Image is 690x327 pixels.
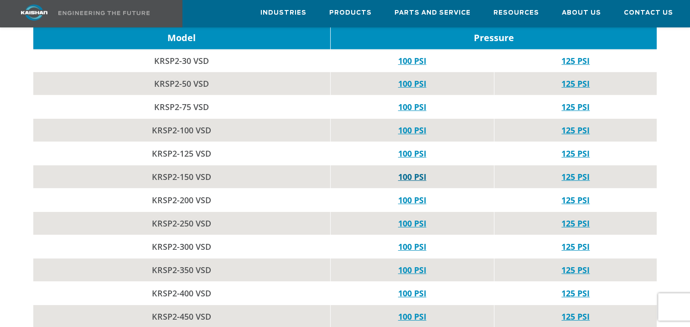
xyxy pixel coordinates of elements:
[329,0,372,25] a: Products
[398,55,426,66] a: 100 PSI
[561,264,590,275] a: 125 PSI
[33,189,331,212] td: KRSP2-200 VSD
[33,95,331,119] td: KRSP2-75 VSD
[33,165,331,189] td: KRSP2-150 VSD
[394,0,471,25] a: Parts and Service
[398,218,426,229] a: 100 PSI
[561,125,590,136] a: 125 PSI
[260,8,306,18] span: Industries
[33,212,331,235] td: KRSP2-250 VSD
[561,78,590,89] a: 125 PSI
[561,101,590,112] a: 125 PSI
[398,195,426,206] a: 100 PSI
[561,55,590,66] a: 125 PSI
[398,171,426,182] a: 100 PSI
[561,171,590,182] a: 125 PSI
[561,218,590,229] a: 125 PSI
[561,311,590,322] a: 125 PSI
[493,8,539,18] span: Resources
[562,0,601,25] a: About Us
[561,288,590,299] a: 125 PSI
[58,11,150,15] img: Engineering the future
[33,72,331,95] td: KRSP2-50 VSD
[398,78,426,89] a: 100 PSI
[398,125,426,136] a: 100 PSI
[33,26,331,49] td: Model
[624,8,673,18] span: Contact Us
[561,195,590,206] a: 125 PSI
[398,101,426,112] a: 100 PSI
[33,235,331,258] td: KRSP2-300 VSD
[398,264,426,275] a: 100 PSI
[398,311,426,322] a: 100 PSI
[329,8,372,18] span: Products
[561,241,590,252] a: 125 PSI
[260,0,306,25] a: Industries
[33,282,331,305] td: KRSP2-400 VSD
[33,142,331,165] td: KRSP2-125 VSD
[398,148,426,159] a: 100 PSI
[394,8,471,18] span: Parts and Service
[33,258,331,282] td: KRSP2-350 VSD
[33,119,331,142] td: KRSP2-100 VSD
[493,0,539,25] a: Resources
[330,26,657,49] td: Pressure
[562,8,601,18] span: About Us
[561,148,590,159] a: 125 PSI
[398,241,426,252] a: 100 PSI
[624,0,673,25] a: Contact Us
[33,49,331,72] td: KRSP2-30 VSD
[398,288,426,299] a: 100 PSI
